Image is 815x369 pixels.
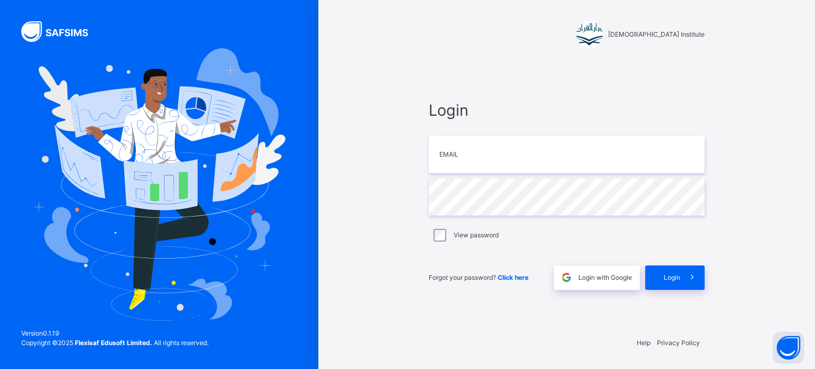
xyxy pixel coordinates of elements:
[21,21,101,42] img: SAFSIMS Logo
[773,332,804,364] button: Open asap
[21,329,209,338] span: Version 0.1.19
[637,339,651,347] a: Help
[664,273,680,282] span: Login
[608,30,705,39] span: [DEMOGRAPHIC_DATA] Institute
[578,273,632,282] span: Login with Google
[657,339,700,347] a: Privacy Policy
[75,339,152,347] strong: Flexisaf Edusoft Limited.
[454,230,499,240] label: View password
[429,273,528,281] span: Forgot your password?
[560,271,573,284] img: google.396cfc9801f0270233282035f929180a.svg
[21,339,209,347] span: Copyright © 2025 All rights reserved.
[498,273,528,281] a: Click here
[429,99,705,122] span: Login
[33,48,285,320] img: Hero Image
